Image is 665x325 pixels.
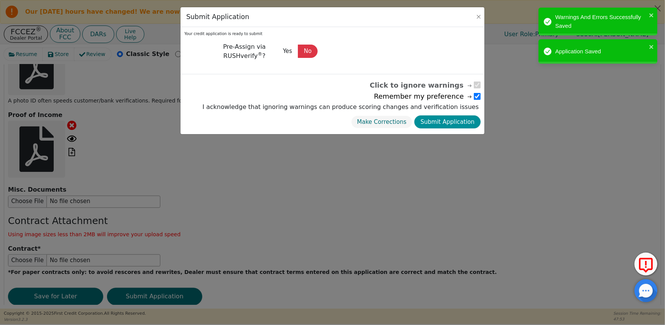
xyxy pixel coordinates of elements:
button: Make Corrections [351,115,413,129]
span: Pre-Assign via RUSHverify ? [223,43,266,59]
div: Warnings And Errors Successfully Saved [555,13,647,30]
button: Report Error to FCC [635,253,657,275]
span: Remember my preference [374,91,473,101]
div: Application Saved [555,47,647,56]
h3: Submit Application [186,13,249,21]
label: I acknowledge that ignoring warnings can produce scoring changes and verification issues [201,102,481,112]
button: close [649,11,654,19]
button: Close [475,13,483,21]
button: No [298,45,318,58]
button: Yes [277,45,298,58]
button: Submit Application [414,115,481,129]
span: Click to ignore warnings [370,80,473,90]
div: Your credit application is ready to submit [184,31,481,37]
button: close [649,42,654,51]
sup: ® [258,51,262,57]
